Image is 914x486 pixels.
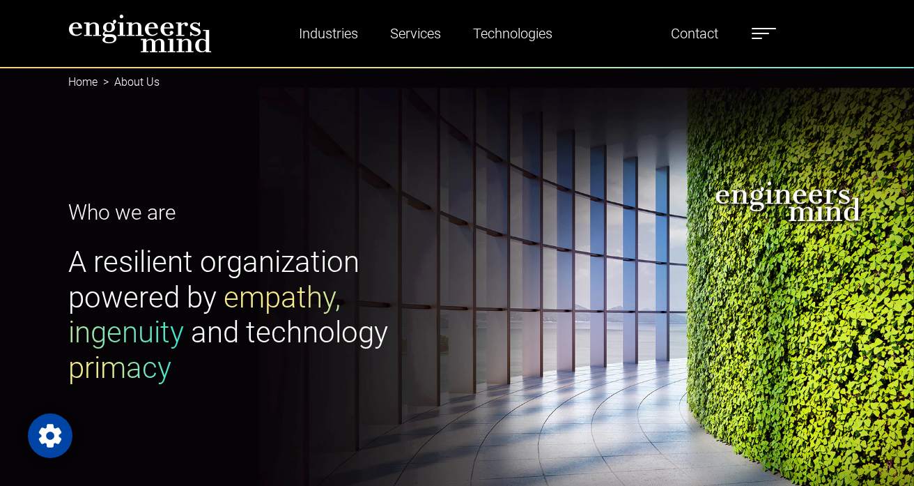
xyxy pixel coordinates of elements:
[665,17,724,50] a: Contact
[68,75,98,89] a: Home
[68,197,449,228] p: Who we are
[98,74,160,91] li: About Us
[68,67,846,98] nav: breadcrumb
[68,351,171,385] span: primacy
[68,14,212,53] img: logo
[385,17,447,50] a: Services
[68,280,341,349] span: empathy, ingenuity
[467,17,558,50] a: Technologies
[293,17,364,50] a: Industries
[68,245,449,386] h1: A resilient organization powered by and technology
